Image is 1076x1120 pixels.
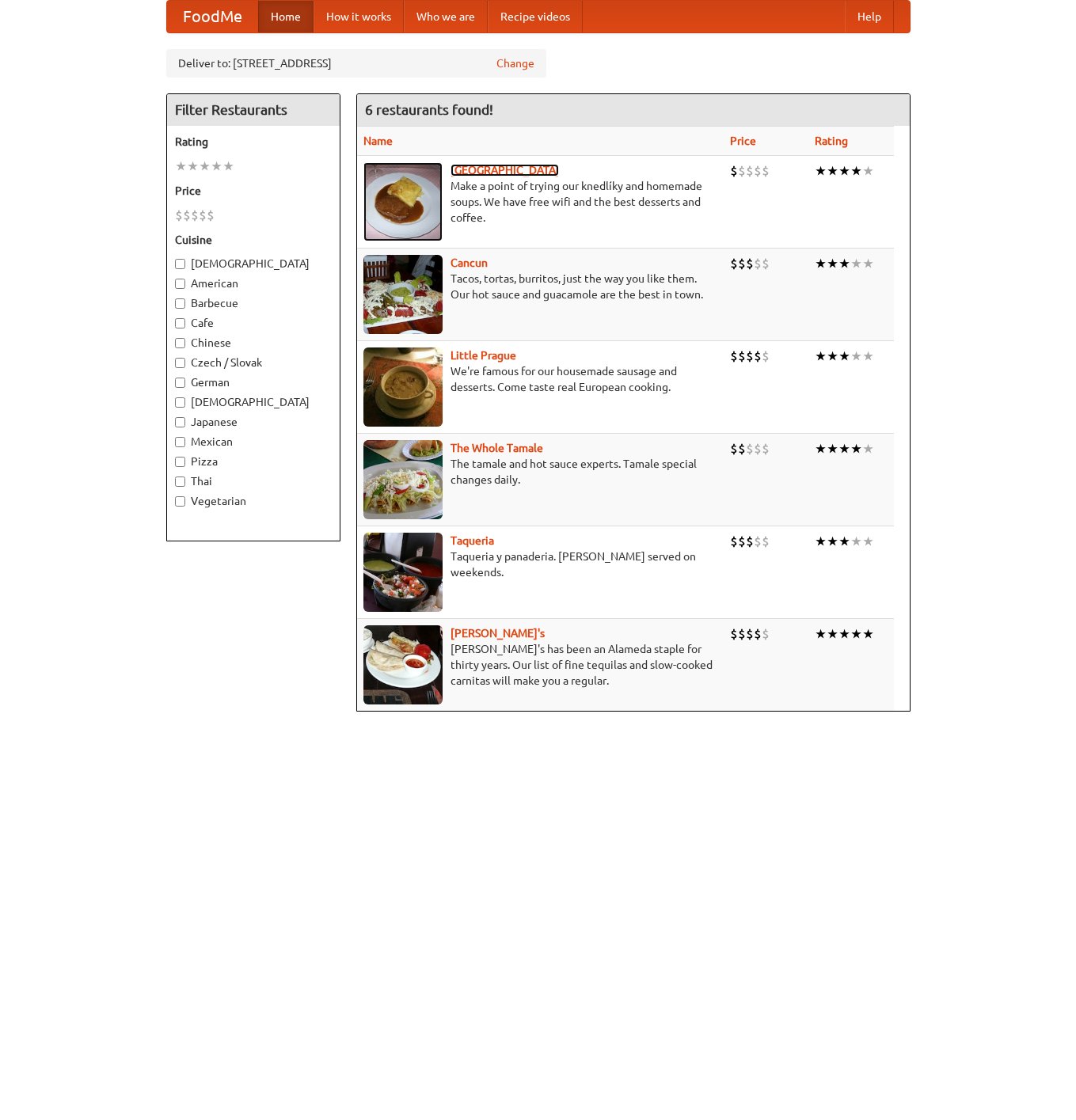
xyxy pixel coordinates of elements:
[827,255,838,272] li: ★
[862,255,874,272] li: ★
[191,207,199,224] li: $
[451,256,488,269] a: Cancun
[838,347,850,365] li: ★
[175,496,185,507] input: Vegetarian
[199,207,207,224] li: $
[175,298,185,309] input: Barbecue
[258,1,314,32] a: Home
[175,183,332,199] h5: Price
[815,162,827,180] li: ★
[175,259,185,269] input: [DEMOGRAPHIC_DATA]
[827,162,838,180] li: ★
[754,625,762,643] li: $
[175,256,332,271] label: [DEMOGRAPHIC_DATA]
[175,338,185,348] input: Chinese
[738,162,746,180] li: $
[862,625,874,643] li: ★
[762,255,770,272] li: $
[175,355,332,370] label: Czech / Slovak
[211,158,222,175] li: ★
[207,207,215,224] li: $
[175,134,332,150] h5: Rating
[730,162,738,180] li: $
[738,440,746,457] li: $
[746,625,754,643] li: $
[175,493,332,509] label: Vegetarian
[862,347,874,365] li: ★
[167,94,340,126] h4: Filter Restaurants
[754,533,762,550] li: $
[363,271,718,302] p: Tacos, tortas, burritos, just the way you like them. Our hot sauce and guacamole are the best in ...
[815,135,848,147] a: Rating
[730,533,738,550] li: $
[175,275,332,291] label: American
[838,255,850,272] li: ★
[314,1,404,32] a: How it works
[175,318,185,328] input: Cafe
[738,255,746,272] li: $
[363,641,718,689] p: [PERSON_NAME]'s has been an Alameda staple for thirty years. Our list of fine tequilas and slow-c...
[175,473,332,489] label: Thai
[404,1,488,32] a: Who we are
[363,363,718,395] p: We're famous for our housemade sausage and desserts. Come taste real European cooking.
[838,625,850,643] li: ★
[827,533,838,550] li: ★
[175,394,332,410] label: [DEMOGRAPHIC_DATA]
[746,255,754,272] li: $
[754,440,762,457] li: $
[175,232,332,248] h5: Cuisine
[815,533,827,550] li: ★
[827,625,838,643] li: ★
[738,347,746,365] li: $
[175,437,185,447] input: Mexican
[730,255,738,272] li: $
[488,1,583,32] a: Recipe videos
[363,135,393,147] a: Name
[363,440,443,519] img: wholetamale.jpg
[363,625,443,704] img: pedros.jpg
[746,162,754,180] li: $
[175,476,185,487] input: Thai
[762,440,770,457] li: $
[175,315,332,331] label: Cafe
[838,440,850,457] li: ★
[451,627,545,640] b: [PERSON_NAME]'s
[222,158,234,175] li: ★
[175,414,332,430] label: Japanese
[183,207,191,224] li: $
[738,533,746,550] li: $
[762,533,770,550] li: $
[166,49,546,78] div: Deliver to: [STREET_ADDRESS]
[451,349,516,362] a: Little Prague
[363,549,718,580] p: Taqueria y panaderia. [PERSON_NAME] served on weekends.
[838,162,850,180] li: ★
[754,255,762,272] li: $
[175,295,332,311] label: Barbecue
[850,625,862,643] li: ★
[199,158,211,175] li: ★
[451,442,543,454] a: The Whole Tamale
[730,440,738,457] li: $
[451,534,494,547] a: Taqueria
[850,440,862,457] li: ★
[862,162,874,180] li: ★
[175,434,332,450] label: Mexican
[187,158,199,175] li: ★
[363,162,443,241] img: czechpoint.jpg
[496,55,534,71] a: Change
[363,255,443,334] img: cancun.jpg
[838,533,850,550] li: ★
[815,440,827,457] li: ★
[746,440,754,457] li: $
[815,625,827,643] li: ★
[738,625,746,643] li: $
[167,1,258,32] a: FoodMe
[363,533,443,612] img: taqueria.jpg
[762,347,770,365] li: $
[175,454,332,469] label: Pizza
[175,378,185,388] input: German
[850,255,862,272] li: ★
